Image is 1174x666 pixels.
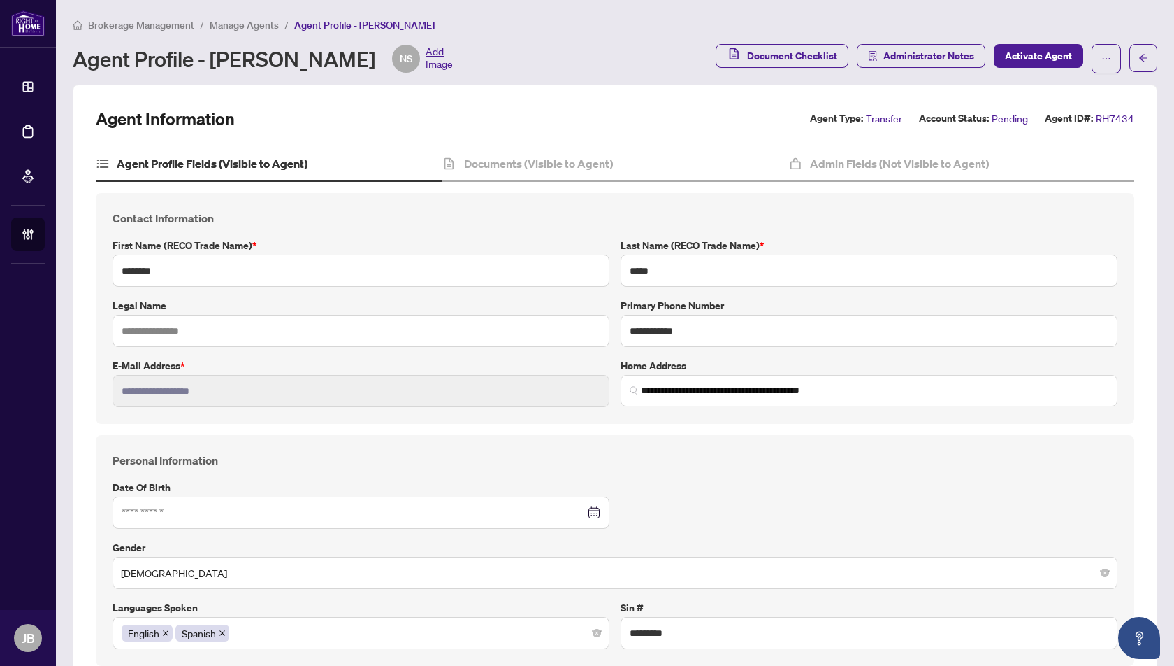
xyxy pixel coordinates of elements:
[113,210,1117,227] h4: Contact Information
[210,19,279,31] span: Manage Agents
[117,155,307,172] h4: Agent Profile Fields (Visible to Agent)
[464,155,613,172] h4: Documents (Visible to Agent)
[919,111,989,127] label: Account Status:
[113,238,609,253] label: First Name (RECO Trade Name)
[747,45,837,67] span: Document Checklist
[994,44,1083,68] button: Activate Agent
[426,45,453,73] span: Add Image
[1138,53,1148,63] span: arrow-left
[162,630,169,637] span: close
[11,10,45,36] img: logo
[113,480,609,495] label: Date of Birth
[113,540,1117,555] label: Gender
[113,452,1117,469] h4: Personal Information
[113,298,609,313] label: Legal Name
[866,111,902,127] span: Transfer
[621,298,1117,313] label: Primary Phone Number
[73,20,82,30] span: home
[294,19,435,31] span: Agent Profile - [PERSON_NAME]
[182,625,216,641] span: Spanish
[88,19,194,31] span: Brokerage Management
[992,111,1028,127] span: Pending
[73,45,453,73] div: Agent Profile - [PERSON_NAME]
[122,625,173,642] span: English
[113,600,609,616] label: Languages spoken
[113,358,609,374] label: E-mail Address
[175,625,229,642] span: Spanish
[630,386,638,395] img: search_icon
[1096,111,1134,127] span: RH7434
[716,44,848,68] button: Document Checklist
[284,17,289,33] li: /
[1005,45,1072,67] span: Activate Agent
[883,45,974,67] span: Administrator Notes
[128,625,159,641] span: English
[621,358,1117,374] label: Home Address
[621,600,1117,616] label: Sin #
[400,51,412,66] span: NS
[621,238,1117,253] label: Last Name (RECO Trade Name)
[810,111,863,127] label: Agent Type:
[868,51,878,61] span: solution
[1045,111,1093,127] label: Agent ID#:
[1101,569,1109,577] span: close-circle
[96,108,235,130] h2: Agent Information
[857,44,985,68] button: Administrator Notes
[1101,54,1111,64] span: ellipsis
[219,630,226,637] span: close
[121,560,1109,586] span: Male
[22,628,35,648] span: JB
[1118,617,1160,659] button: Open asap
[200,17,204,33] li: /
[810,155,989,172] h4: Admin Fields (Not Visible to Agent)
[593,629,601,637] span: close-circle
